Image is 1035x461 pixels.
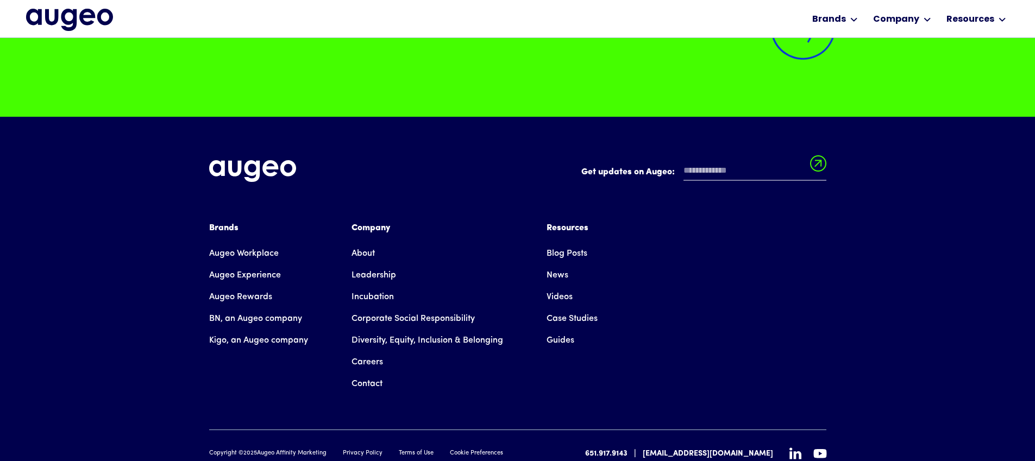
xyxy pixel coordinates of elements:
a: Privacy Policy [343,449,382,458]
a: [EMAIL_ADDRESS][DOMAIN_NAME] [643,448,773,459]
a: Terms of Use [399,449,434,458]
div: Brands [209,222,308,235]
a: Contact [352,373,382,395]
form: Email Form [581,160,826,186]
div: Brands [812,13,846,26]
div: | [634,447,636,460]
a: Diversity, Equity, Inclusion & Belonging [352,330,503,351]
a: About [352,243,375,264]
a: Kigo, an Augeo company [209,330,308,351]
a: Augeo Workplace [209,243,279,264]
a: Videos [547,286,573,308]
a: Augeo Experience [209,264,281,286]
input: Submit [810,155,826,178]
div: Copyright © Augeo Affinity Marketing [209,449,327,458]
a: Careers [352,351,383,373]
img: Augeo's full logo in white. [209,160,296,182]
a: Leadership [352,264,396,286]
span: 2025 [243,450,257,456]
a: Cookie Preferences [450,449,503,458]
label: Get updates on Augeo: [581,166,675,179]
a: Case Studies [547,308,598,330]
a: home [26,9,113,30]
div: Resources [946,13,994,26]
img: Augeo's full logo in midnight blue. [26,9,113,30]
a: Blog Posts [547,243,587,264]
div: Company [352,222,503,235]
a: 651.917.9143 [585,448,628,459]
a: Incubation [352,286,394,308]
div: Resources [547,222,598,235]
a: Corporate Social Responsibility [352,308,475,330]
div: Company [873,13,919,26]
a: Guides [547,330,574,351]
a: News [547,264,568,286]
a: Augeo Rewards [209,286,272,308]
a: BN, an Augeo company [209,308,302,330]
